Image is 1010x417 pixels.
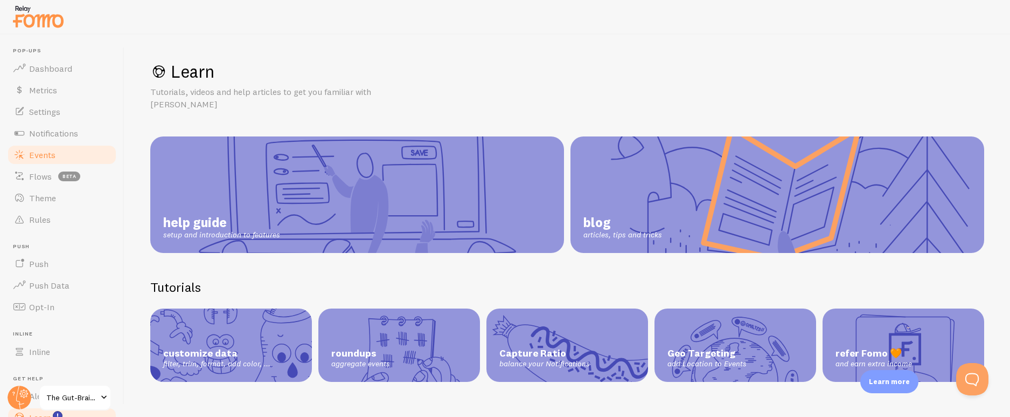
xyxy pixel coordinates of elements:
[150,86,409,111] p: Tutorials, videos and help articles to get you familiar with [PERSON_NAME]
[29,193,56,203] span: Theme
[39,385,112,411] a: The Gut-Brain Solution: New Frontiers
[29,171,52,182] span: Flows
[13,375,117,382] span: Get Help
[6,209,117,230] a: Rules
[860,370,918,393] div: Learn more
[6,187,117,209] a: Theme
[331,359,467,369] span: aggregate events
[13,331,117,338] span: Inline
[29,149,55,160] span: Events
[11,3,65,30] img: fomo-relay-logo-orange.svg
[6,101,117,122] a: Settings
[6,122,117,144] a: Notifications
[29,106,60,117] span: Settings
[163,359,299,369] span: filter, trim, format, add color, ...
[29,63,72,74] span: Dashboard
[58,172,80,181] span: beta
[150,136,564,253] a: help guide setup and introduction to features
[6,58,117,79] a: Dashboard
[835,347,971,360] span: refer Fomo 🧡
[6,166,117,187] a: Flows beta
[667,347,803,360] span: Geo Targeting
[835,359,971,369] span: and earn extra income
[163,214,280,230] span: help guide
[869,377,910,387] p: Learn more
[163,347,299,360] span: customize data
[667,359,803,369] span: add Location to Events
[29,302,54,312] span: Opt-In
[29,85,57,95] span: Metrics
[6,253,117,275] a: Push
[6,296,117,318] a: Opt-In
[29,346,50,357] span: Inline
[163,230,280,240] span: setup and introduction to features
[46,391,97,404] span: The Gut-Brain Solution: New Frontiers
[29,214,51,225] span: Rules
[331,347,467,360] span: roundups
[150,60,984,83] h1: Learn
[499,359,635,369] span: balance your Notifications
[956,363,988,395] iframe: Help Scout Beacon - Open
[6,341,117,363] a: Inline
[583,214,662,230] span: blog
[13,47,117,54] span: Pop-ups
[29,128,78,139] span: Notifications
[6,275,117,296] a: Push Data
[6,79,117,101] a: Metrics
[570,136,984,253] a: blog articles, tips and tricks
[583,230,662,240] span: articles, tips and tricks
[29,280,69,291] span: Push Data
[499,347,635,360] span: Capture Ratio
[6,144,117,166] a: Events
[29,258,48,269] span: Push
[13,243,117,250] span: Push
[150,279,984,296] h2: Tutorials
